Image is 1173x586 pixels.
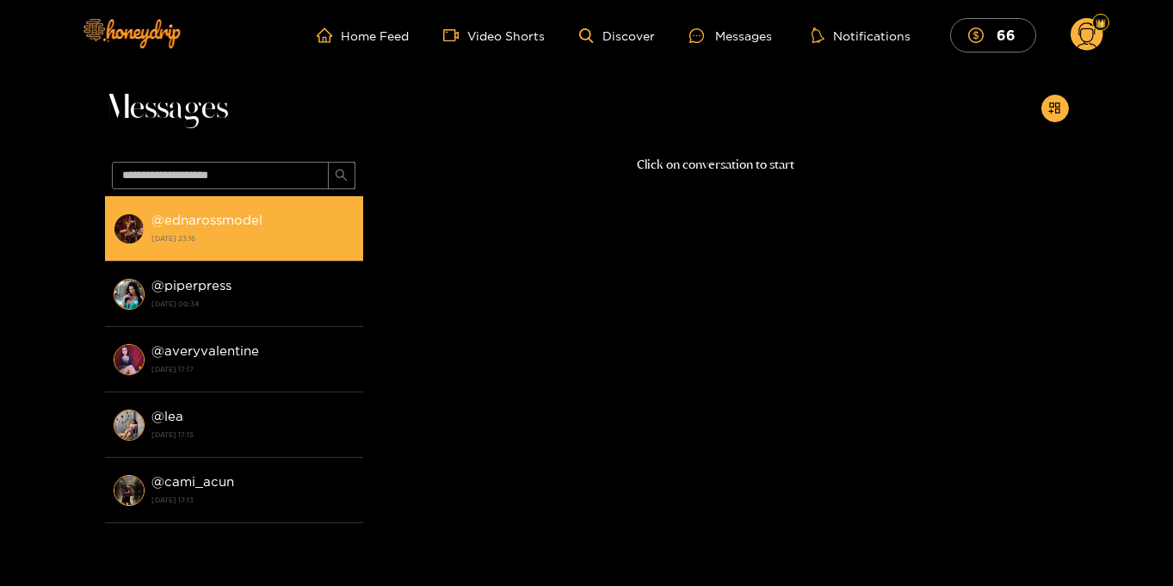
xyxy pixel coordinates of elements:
a: Discover [579,28,654,43]
mark: 66 [994,26,1018,44]
span: appstore-add [1048,102,1061,116]
img: conversation [114,213,145,244]
button: appstore-add [1041,95,1069,122]
strong: [DATE] 00:34 [151,296,355,312]
strong: [DATE] 23:16 [151,231,355,246]
strong: @ ednarossmodel [151,213,262,227]
a: Home Feed [317,28,409,43]
p: Click on conversation to start [363,155,1069,175]
div: Messages [689,26,772,46]
strong: [DATE] 17:17 [151,361,355,377]
img: conversation [114,344,145,375]
strong: [DATE] 17:13 [151,492,355,508]
a: Video Shorts [443,28,545,43]
button: search [328,162,355,189]
span: search [335,169,348,183]
img: conversation [114,279,145,310]
strong: @ cami_acun [151,474,234,489]
span: video-camera [443,28,467,43]
span: Messages [105,88,228,129]
img: Fan Level [1096,18,1106,28]
strong: [DATE] 17:15 [151,427,355,442]
strong: @ piperpress [151,278,232,293]
img: conversation [114,410,145,441]
strong: @ averyvalentine [151,343,259,358]
button: 66 [950,18,1036,52]
strong: @ lea [151,409,183,423]
span: dollar [968,28,992,43]
span: home [317,28,341,43]
img: conversation [114,475,145,506]
button: Notifications [806,27,916,44]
